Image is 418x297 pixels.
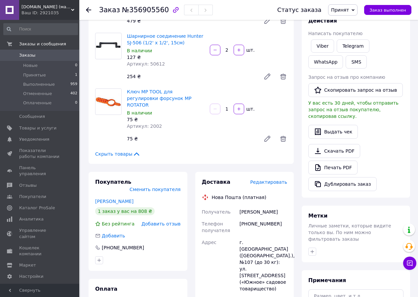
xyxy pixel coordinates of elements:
[130,187,180,192] span: Сменить покупателя
[308,144,360,158] a: Скачать PDF
[19,114,45,120] span: Сообщения
[70,81,77,87] span: 959
[23,81,55,87] span: Выполненные
[19,52,35,58] span: Заказы
[261,14,274,27] a: Редактировать
[250,179,287,185] span: Редактировать
[308,18,337,24] span: Действия
[127,33,203,45] a: Шарнирное соединение Hunter SJ-506 (1/2' x 1/2', 15см)
[127,124,162,129] span: Артикул: 2002
[308,55,343,69] a: WhatsApp
[19,125,57,131] span: Товары и услуги
[308,83,403,97] button: Скопировать запрос на отзыв
[124,72,258,81] div: 254 ₴
[21,10,79,16] div: Ваш ID: 2921035
[23,91,52,97] span: Отмененные
[19,273,43,279] span: Настройки
[238,236,288,295] div: г. [GEOGRAPHIC_DATA] ([GEOGRAPHIC_DATA].), №107 (до 30 кг): ул. [STREET_ADDRESS] («Южное» садовое...
[331,7,349,13] span: Принят
[23,100,52,106] span: Оплаченные
[127,116,205,123] div: 75 ₴
[346,55,367,69] button: SMS
[369,8,406,13] span: Заказ выполнен
[277,7,322,13] div: Статус заказа
[19,205,55,211] span: Каталог ProSale
[23,63,38,69] span: Новые
[19,227,61,239] span: Управление сайтом
[95,207,155,215] div: 1 заказ у вас на 808 ₴
[127,48,152,53] span: В наличии
[95,40,121,53] img: Шарнирное соединение Hunter SJ-506 (1/2' x 1/2', 15см)
[19,182,37,188] span: Отзывы
[19,148,61,160] span: Показатели работы компании
[127,61,165,67] span: Артикул: 50612
[308,74,385,80] span: Запрос на отзыв про компанию
[124,134,258,143] div: 75 ₴
[124,16,258,25] div: 479 ₴
[127,54,205,61] div: 127 ₴
[311,39,334,53] a: Viber
[70,91,77,97] span: 402
[202,209,231,215] span: Получатель
[308,223,391,242] span: Личные заметки, которые видите только вы. По ним можно фильтровать заказы
[95,179,131,185] span: Покупатель
[210,194,268,201] div: Нова Пошта (платная)
[101,244,145,251] div: [PHONE_NUMBER]
[279,135,287,143] span: Удалить
[279,17,287,25] span: Удалить
[245,106,255,112] div: шт.
[102,221,134,226] span: Без рейтинга
[403,257,416,270] button: Чат с покупателем
[202,240,216,245] span: Адрес
[19,165,61,177] span: Панель управления
[19,216,44,222] span: Аналитика
[127,110,152,116] span: В наличии
[308,177,377,191] button: Дублировать заказ
[75,63,77,69] span: 0
[202,221,230,233] span: Телефон получателя
[127,89,191,108] a: Ключ MP TOOL для регулировки форсунок MP ROTATOR
[261,70,274,83] a: Редактировать
[245,47,255,53] div: шт.
[19,194,46,200] span: Покупатели
[202,179,231,185] span: Доставка
[141,221,180,226] span: Добавить отзыв
[23,72,46,78] span: Принятые
[238,218,288,236] div: [PHONE_NUMBER]
[19,41,66,47] span: Заказы и сообщения
[364,5,411,15] button: Заказ выполнен
[308,161,358,174] a: Печать PDF
[21,4,71,10] span: AVTO-POLIV.PRO (магазин полива и оборудования)
[95,286,117,292] span: Оплата
[75,100,77,106] span: 0
[308,213,327,219] span: Метки
[308,31,362,36] span: Написать покупателю
[3,23,78,35] input: Поиск
[279,73,287,80] span: Удалить
[86,7,91,13] div: Вернуться назад
[19,136,49,142] span: Уведомления
[122,6,169,14] span: №356905560
[19,245,61,257] span: Кошелек компании
[308,125,358,139] button: Выдать чек
[95,151,140,157] span: Скрыть товары
[102,233,125,238] span: Добавить
[95,199,133,204] a: [PERSON_NAME]
[308,100,399,119] span: У вас есть 30 дней, чтобы отправить запрос на отзыв покупателю, скопировав ссылку.
[238,206,288,218] div: [PERSON_NAME]
[337,39,369,53] a: Telegram
[95,93,121,110] img: Ключ MP TOOL для регулировки форсунок MP ROTATOR
[19,262,36,268] span: Маркет
[99,6,120,14] span: Заказ
[308,277,346,283] span: Примечания
[75,72,77,78] span: 1
[261,132,274,145] a: Редактировать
